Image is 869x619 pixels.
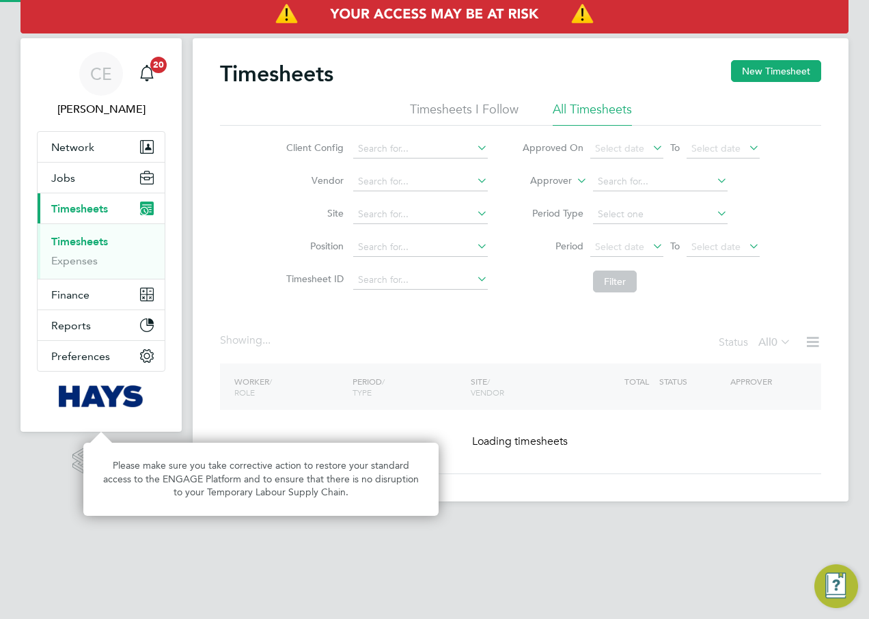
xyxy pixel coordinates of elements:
span: To [666,139,684,156]
label: Approver [510,174,572,188]
a: Go to account details [37,52,165,118]
div: Status [719,333,794,353]
div: Showing [220,333,273,348]
span: Jobs [51,171,75,184]
input: Select one [593,205,728,224]
span: 0 [771,335,777,349]
button: New Timesheet [731,60,821,82]
span: Select date [691,142,741,154]
div: Access At Risk [83,443,439,516]
h2: Timesheets [220,60,333,87]
label: Client Config [282,141,344,154]
a: Timesheets [51,235,108,248]
span: Charlotte Elliot-Walkey [37,101,165,118]
a: Expenses [51,254,98,267]
li: All Timesheets [553,101,632,126]
button: Engage Resource Center [814,564,858,608]
label: Vendor [282,174,344,187]
button: Filter [593,271,637,292]
label: Period [522,240,583,252]
span: Timesheets [51,202,108,215]
input: Search for... [353,172,488,191]
span: Finance [51,288,89,301]
span: Select date [691,240,741,253]
span: Preferences [51,350,110,363]
a: Go to home page [37,385,165,407]
input: Search for... [353,238,488,257]
label: Position [282,240,344,252]
img: hays-logo-retina.png [59,385,144,407]
input: Search for... [593,172,728,191]
span: To [666,237,684,255]
label: All [758,335,791,349]
label: Site [282,207,344,219]
span: Reports [51,319,91,332]
span: Select date [595,142,644,154]
li: Timesheets I Follow [410,101,519,126]
span: ... [262,333,271,347]
input: Search for... [353,205,488,224]
span: 20 [150,57,167,73]
span: Network [51,141,94,154]
label: Period Type [522,207,583,219]
input: Search for... [353,271,488,290]
span: Select date [595,240,644,253]
p: Please make sure you take corrective action to restore your standard access to the ENGAGE Platfor... [100,459,422,499]
nav: Main navigation [20,38,182,432]
span: CE [90,65,112,83]
label: Timesheet ID [282,273,344,285]
label: Approved On [522,141,583,154]
input: Search for... [353,139,488,159]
